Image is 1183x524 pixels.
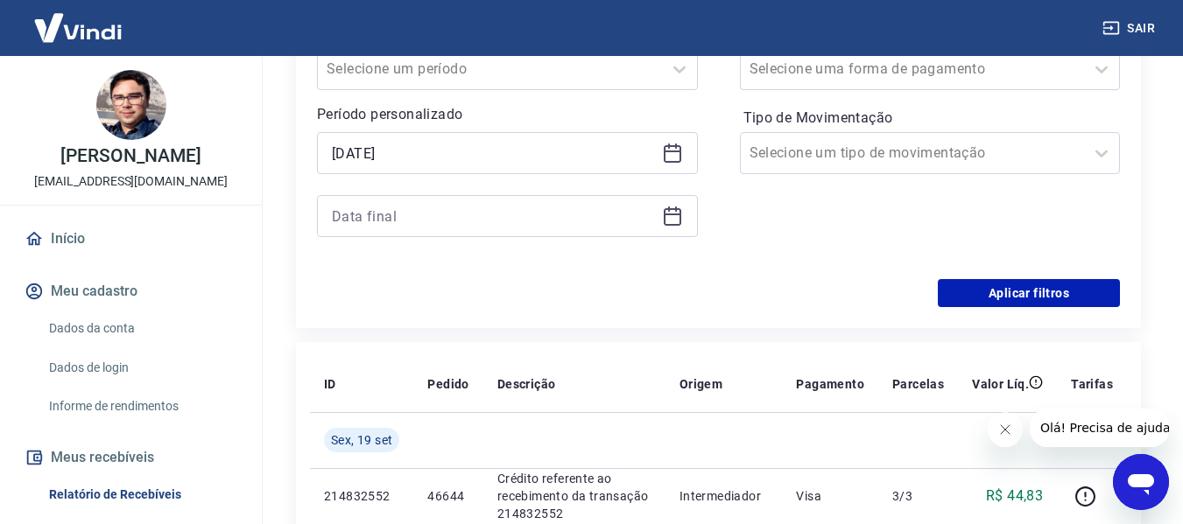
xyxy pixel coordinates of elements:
p: Parcelas [892,375,944,393]
p: Visa [796,487,864,505]
p: 3/3 [892,487,944,505]
a: Dados da conta [42,311,241,346]
p: [PERSON_NAME] [60,147,201,165]
button: Meu cadastro [21,272,241,311]
p: Valor Líq. [972,375,1029,393]
label: Tipo de Movimentação [743,108,1117,129]
img: 5f3176ab-3122-416e-a87a-80a4ad3e2de9.jpeg [96,70,166,140]
p: ID [324,375,336,393]
p: Pedido [427,375,468,393]
p: R$ 44,83 [986,486,1043,507]
button: Sair [1099,12,1162,45]
p: Intermediador [680,487,769,505]
p: [EMAIL_ADDRESS][DOMAIN_NAME] [34,172,228,191]
p: Crédito referente ao recebimento da transação 214832552 [497,470,651,522]
button: Aplicar filtros [938,279,1120,307]
a: Dados de login [42,350,241,386]
input: Data final [332,203,655,229]
iframe: Mensagem da empresa [1030,409,1169,447]
p: Pagamento [796,375,864,393]
p: Descrição [497,375,556,393]
p: Período personalizado [317,104,698,125]
a: Início [21,220,241,258]
img: Vindi [21,1,135,54]
button: Meus recebíveis [21,438,241,477]
a: Informe de rendimentos [42,388,241,424]
input: Data inicial [332,140,655,166]
p: Origem [680,375,722,393]
p: Tarifas [1071,375,1113,393]
a: Relatório de Recebíveis [42,477,241,513]
span: Olá! Precisa de ajuda? [11,12,147,26]
span: Sex, 19 set [331,431,392,449]
iframe: Botão para abrir a janela de mensagens [1113,454,1169,510]
p: 46644 [427,487,468,505]
p: 214832552 [324,487,399,505]
iframe: Fechar mensagem [988,412,1023,447]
